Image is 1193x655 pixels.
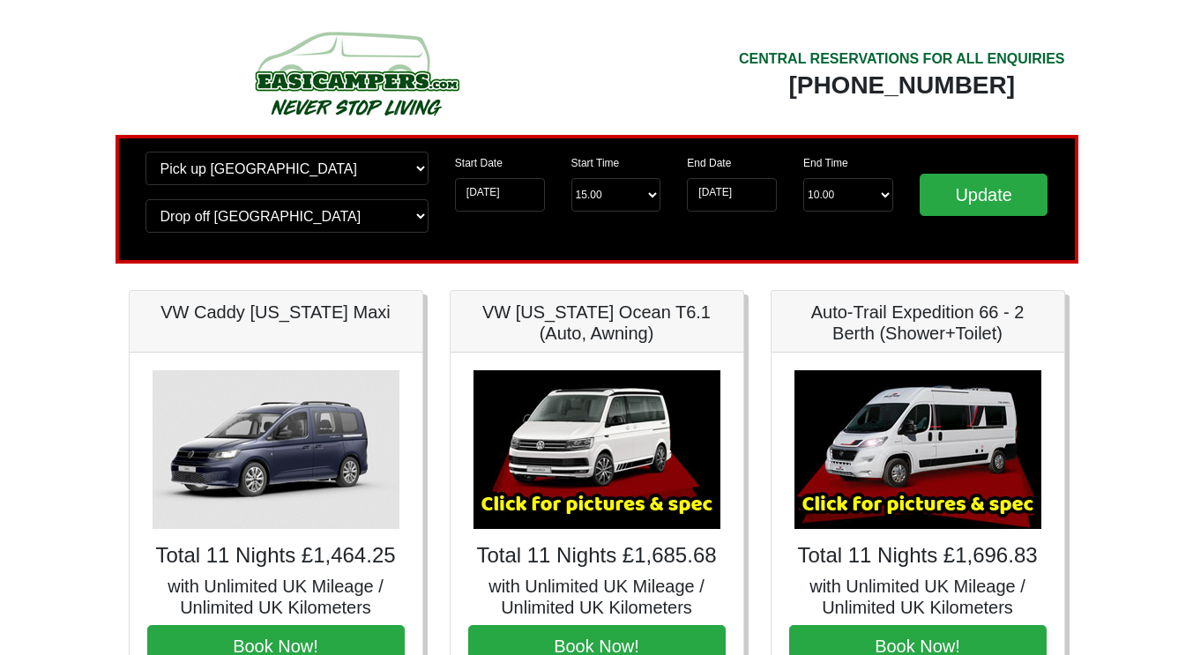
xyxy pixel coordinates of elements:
label: Start Time [571,155,620,171]
h5: with Unlimited UK Mileage / Unlimited UK Kilometers [789,576,1047,618]
img: VW Caddy California Maxi [153,370,399,529]
div: [PHONE_NUMBER] [739,70,1065,101]
h5: VW Caddy [US_STATE] Maxi [147,301,405,323]
img: Auto-Trail Expedition 66 - 2 Berth (Shower+Toilet) [794,370,1041,529]
input: Return Date [687,178,777,212]
label: End Date [687,155,731,171]
label: Start Date [455,155,503,171]
h5: Auto-Trail Expedition 66 - 2 Berth (Shower+Toilet) [789,301,1047,344]
input: Start Date [455,178,545,212]
h4: Total 11 Nights £1,464.25 [147,543,405,569]
h5: VW [US_STATE] Ocean T6.1 (Auto, Awning) [468,301,726,344]
h5: with Unlimited UK Mileage / Unlimited UK Kilometers [147,576,405,618]
label: End Time [803,155,848,171]
div: CENTRAL RESERVATIONS FOR ALL ENQUIRIES [739,48,1065,70]
img: VW California Ocean T6.1 (Auto, Awning) [473,370,720,529]
h4: Total 11 Nights £1,696.83 [789,543,1047,569]
h4: Total 11 Nights £1,685.68 [468,543,726,569]
h5: with Unlimited UK Mileage / Unlimited UK Kilometers [468,576,726,618]
img: campers-checkout-logo.png [189,25,524,122]
input: Update [920,174,1048,216]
